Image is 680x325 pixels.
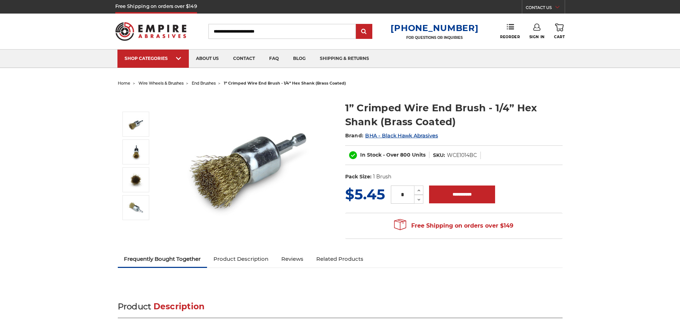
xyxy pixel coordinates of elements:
img: Empire Abrasives [115,17,187,45]
a: Reorder [500,24,520,39]
img: brass coated 1 inch end brush [127,115,145,133]
dt: Pack Size: [345,173,372,181]
a: end brushes [192,81,216,86]
img: brass coated crimped wire end brush [127,171,145,189]
span: - Over [383,152,399,158]
a: Related Products [310,251,370,267]
a: [PHONE_NUMBER] [391,23,478,33]
dt: SKU: [433,152,445,159]
a: about us [189,50,226,68]
h1: 1” Crimped Wire End Brush - 1/4” Hex Shank (Brass Coated) [345,101,563,129]
a: home [118,81,130,86]
span: Description [153,301,205,311]
span: Units [412,152,425,158]
a: Reviews [275,251,310,267]
span: 800 [400,152,410,158]
a: CONTACT US [526,4,565,14]
a: wire wheels & brushes [138,81,183,86]
dd: 1 Brush [373,173,391,181]
input: Submit [357,25,371,39]
span: Product [118,301,151,311]
a: faq [262,50,286,68]
span: $5.45 [345,186,385,203]
a: Cart [554,24,565,39]
img: 1" end brush with brass coated wires [127,143,145,161]
a: contact [226,50,262,68]
span: Cart [554,35,565,39]
a: shipping & returns [313,50,376,68]
div: SHOP CATEGORIES [125,56,182,61]
span: Brand: [345,132,364,139]
img: 1” Crimped Wire End Brush - 1/4” Hex Shank (Brass Coated) [127,199,145,217]
a: blog [286,50,313,68]
span: Reorder [500,35,520,39]
a: Product Description [207,251,275,267]
dd: WCE1014BC [447,152,477,159]
span: In Stock [360,152,382,158]
span: Sign In [529,35,545,39]
a: BHA - Black Hawk Abrasives [365,132,438,139]
img: brass coated 1 inch end brush [179,93,322,236]
a: Frequently Bought Together [118,251,207,267]
span: 1” crimped wire end brush - 1/4” hex shank (brass coated) [224,81,346,86]
p: FOR QUESTIONS OR INQUIRIES [391,35,478,40]
span: Free Shipping on orders over $149 [394,219,513,233]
